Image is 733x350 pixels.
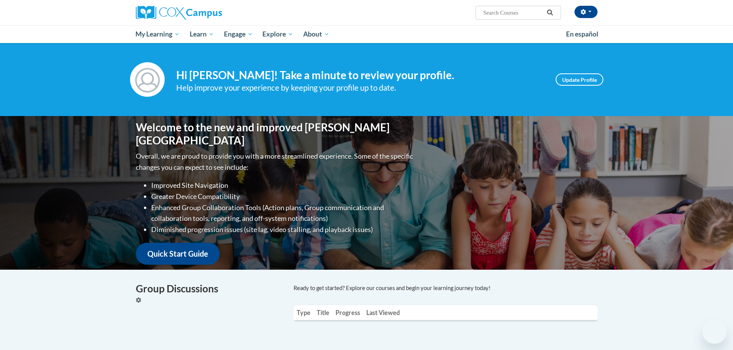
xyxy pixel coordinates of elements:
p: Overall, we are proud to provide you with a more streamlined experience. Some of the specific cha... [136,151,415,173]
div: Main menu [124,25,609,43]
li: Improved Site Navigation [151,180,415,191]
a: Learn [185,25,219,43]
li: Enhanced Group Collaboration Tools (Action plans, Group communication and collaboration tools, re... [151,202,415,224]
span: About [303,30,329,39]
th: Title [314,305,332,320]
a: Cox Campus [136,6,282,20]
li: Diminished progression issues (site lag, video stalling, and playback issues) [151,224,415,235]
h4: Hi [PERSON_NAME]! Take a minute to review your profile. [176,69,544,82]
li: Greater Device Compatibility [151,191,415,202]
a: My Learning [131,25,185,43]
span: Learn [190,30,214,39]
img: Cox Campus [136,6,222,20]
a: About [298,25,334,43]
span: Explore [262,30,293,39]
span: My Learning [135,30,180,39]
th: Type [294,305,314,320]
h4: Group Discussions [136,281,282,296]
h1: Welcome to the new and improved [PERSON_NAME][GEOGRAPHIC_DATA] [136,121,415,147]
button: Account Settings [574,6,598,18]
th: Progress [332,305,363,320]
a: Update Profile [556,73,603,86]
button: Search [544,8,556,17]
span: Engage [224,30,253,39]
img: Profile Image [130,62,165,97]
a: Engage [219,25,258,43]
th: Last Viewed [363,305,403,320]
a: Quick Start Guide [136,243,220,265]
iframe: Button to launch messaging window [702,319,727,344]
a: Explore [257,25,298,43]
a: En español [561,26,603,42]
span: En español [566,30,598,38]
div: Help improve your experience by keeping your profile up to date. [176,81,544,94]
input: Search Courses [483,8,544,17]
